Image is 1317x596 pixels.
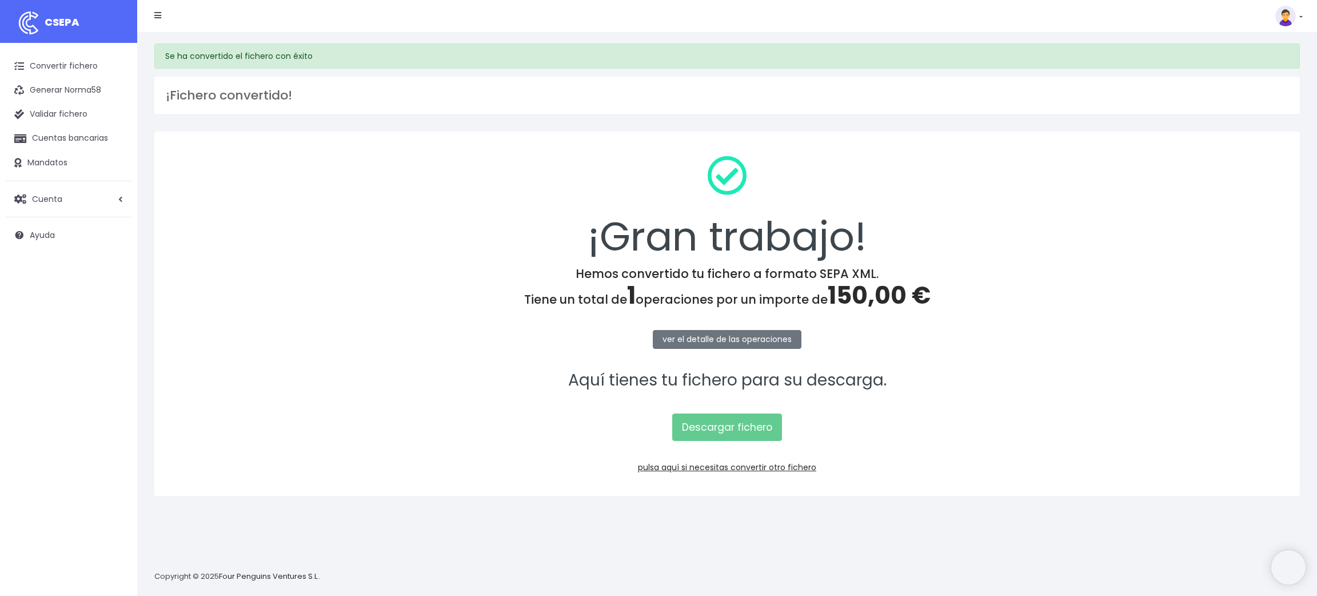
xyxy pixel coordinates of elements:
[32,193,62,204] span: Cuenta
[6,78,131,102] a: Generar Norma58
[6,151,131,175] a: Mandatos
[30,229,55,241] span: Ayuda
[6,187,131,211] a: Cuenta
[6,54,131,78] a: Convertir fichero
[6,102,131,126] a: Validar fichero
[6,126,131,150] a: Cuentas bancarias
[169,368,1285,394] p: Aquí tienes tu fichero para su descarga.
[219,571,319,582] a: Four Penguins Ventures S.L.
[14,9,43,37] img: logo
[166,88,1288,103] h3: ¡Fichero convertido!
[6,223,131,247] a: Ayuda
[154,43,1300,69] div: Se ha convertido el fichero con éxito
[638,462,816,473] a: pulsa aquí si necesitas convertir otro fichero
[627,279,636,312] span: 1
[1275,6,1296,26] img: profile
[169,146,1285,267] div: ¡Gran trabajo!
[672,414,782,441] a: Descargar fichero
[45,15,79,29] span: CSEPA
[169,267,1285,310] h4: Hemos convertido tu fichero a formato SEPA XML. Tiene un total de operaciones por un importe de
[653,330,801,349] a: ver el detalle de las operaciones
[154,571,321,583] p: Copyright © 2025 .
[828,279,931,312] span: 150,00 €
